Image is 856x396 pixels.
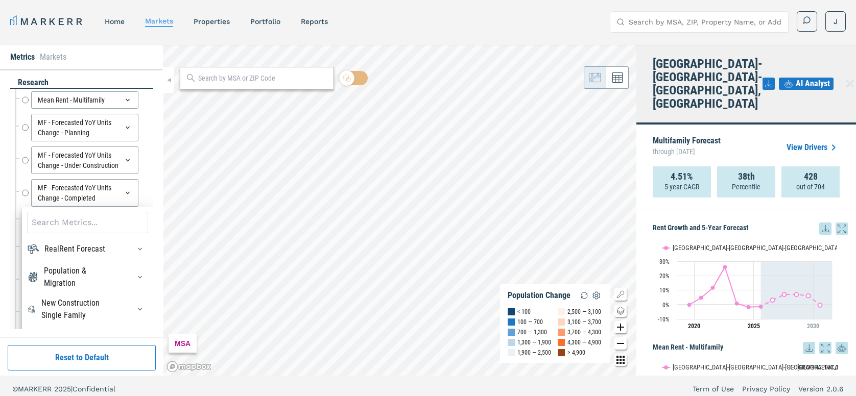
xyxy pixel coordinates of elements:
[517,317,543,327] div: 100 — 700
[31,114,138,141] div: MF - Forecasted YoY Units Change - Planning
[629,12,782,32] input: Search by MSA, ZIP, Property Name, or Address
[797,363,852,371] text: [GEOGRAPHIC_DATA]
[662,357,776,365] button: Show Hilton Head Island-Bluffton-Beaufort, SC
[132,301,148,317] button: New Construction Single FamilyNew Construction Single Family
[27,265,148,289] div: Population & MigrationPopulation & Migration
[723,265,727,269] path: Friday, 29 Jul, 20:00, 26.06. Hilton Head Island-Bluffton-Beaufort, SC.
[18,385,54,393] span: MARKERR
[782,292,787,296] path: Thursday, 29 Jul, 20:00, 6.99. Hilton Head Island-Bluffton-Beaufort, SC.
[567,337,601,348] div: 4,300 — 4,900
[653,57,763,110] h4: [GEOGRAPHIC_DATA]-[GEOGRAPHIC_DATA]-[GEOGRAPHIC_DATA], [GEOGRAPHIC_DATA]
[738,171,755,182] strong: 38th
[73,385,115,393] span: Confidential
[27,241,148,257] div: RealRent ForecastRealRent Forecast
[653,145,721,158] span: through [DATE]
[27,243,39,255] img: RealRent Forecast
[578,289,590,302] img: Reload Legend
[711,286,715,290] path: Thursday, 29 Jul, 20:00, 11.68. Hilton Head Island-Bluffton-Beaufort, SC.
[688,323,700,330] tspan: 2020
[10,51,35,63] li: Metrics
[54,385,73,393] span: 2025 |
[105,17,125,26] a: home
[796,78,830,90] span: AI Analyst
[508,290,570,301] div: Population Change
[614,337,627,350] button: Zoom out map button
[687,303,692,307] path: Monday, 29 Jul, 20:00, -0.23. Hilton Head Island-Bluffton-Beaufort, SC.
[250,17,280,26] a: Portfolio
[194,17,230,26] a: properties
[44,243,105,255] div: RealRent Forecast
[818,303,822,307] path: Monday, 29 Jul, 20:00, -0.44. Hilton Head Island-Bluffton-Beaufort, SC.
[807,323,819,330] tspan: 2030
[659,258,670,265] text: 30%
[517,307,531,317] div: < 100
[31,146,138,174] div: MF - Forecasted YoY Units Change - Under Construction
[8,345,156,370] button: Reset to Default
[163,45,636,376] canvas: Map
[787,141,840,154] a: View Drivers
[664,182,699,192] p: 5-year CAGR
[132,269,148,285] button: Population & MigrationPopulation & Migration
[517,327,547,337] div: 700 — 1,300
[796,182,825,192] p: out of 704
[779,78,834,90] button: AI Analyst
[693,384,734,394] a: Term of Use
[806,293,811,298] path: Sunday, 29 Jul, 20:00, 6.14. Hilton Head Island-Bluffton-Beaufort, SC.
[614,354,627,366] button: Other options map button
[27,303,36,315] img: New Construction Single Family
[659,287,670,294] text: 10%
[787,357,809,365] button: Show USA
[653,235,837,337] svg: Interactive chart
[834,16,838,27] span: J
[567,348,585,358] div: > 4,900
[27,212,148,233] input: Search Metrics...
[301,17,328,26] a: reports
[567,307,601,317] div: 2,500 — 3,100
[747,305,751,309] path: Monday, 29 Jul, 20:00, -1.78. Hilton Head Island-Bluffton-Beaufort, SC.
[771,292,822,307] g: Hilton Head Island-Bluffton-Beaufort, SC, line 2 of 2 with 5 data points.
[517,348,551,358] div: 1,900 — 2,500
[735,302,739,306] path: Saturday, 29 Jul, 20:00, 0.71. Hilton Head Island-Bluffton-Beaufort, SC.
[614,321,627,333] button: Zoom in map button
[699,295,703,300] path: Wednesday, 29 Jul, 20:00, 4.69. Hilton Head Island-Bluffton-Beaufort, SC.
[31,91,138,109] div: Mean Rent - Multifamily
[31,179,138,207] div: MF - Forecasted YoY Units Change - Completed
[671,171,693,182] strong: 4.51%
[653,222,848,235] h5: Rent Growth and 5-Year Forecast
[12,385,18,393] span: ©
[795,292,799,296] path: Saturday, 29 Jul, 20:00, 6.96. Hilton Head Island-Bluffton-Beaufort, SC.
[771,298,775,302] path: Wednesday, 29 Jul, 20:00, 3.09. Hilton Head Island-Bluffton-Beaufort, SC.
[742,384,790,394] a: Privacy Policy
[10,77,153,89] div: research
[567,327,601,337] div: 3,700 — 4,300
[662,237,776,245] button: Show Hilton Head Island-Bluffton-Beaufort, SC
[198,73,328,84] input: Search by MSA or ZIP Code
[798,384,844,394] a: Version 2.0.6
[132,241,148,257] button: RealRent ForecastRealRent Forecast
[653,342,848,354] h5: Mean Rent - Multifamily
[590,289,603,302] img: Settings
[825,11,846,32] button: J
[40,51,66,63] li: Markets
[169,334,197,353] div: MSA
[10,14,84,29] a: MARKERR
[662,302,670,309] text: 0%
[759,305,763,309] path: Tuesday, 29 Jul, 20:00, -1.52. Hilton Head Island-Bluffton-Beaufort, SC.
[44,265,117,289] div: Population & Migration
[659,273,670,280] text: 20%
[653,137,721,158] p: Multifamily Forecast
[748,323,760,330] tspan: 2025
[167,361,211,373] a: Mapbox logo
[517,337,551,348] div: 1,300 — 1,900
[653,235,848,337] div: Rent Growth and 5-Year Forecast. Highcharts interactive chart.
[614,305,627,317] button: Change style map button
[41,297,118,321] div: New Construction Single Family
[804,171,818,182] strong: 428
[145,17,173,25] a: markets
[567,317,601,327] div: 3,100 — 3,700
[27,271,39,283] img: Population & Migration
[614,288,627,301] button: Show/Hide Legend Map Button
[27,297,148,321] div: New Construction Single FamilyNew Construction Single Family
[658,316,670,323] text: -10%
[732,182,760,192] p: Percentile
